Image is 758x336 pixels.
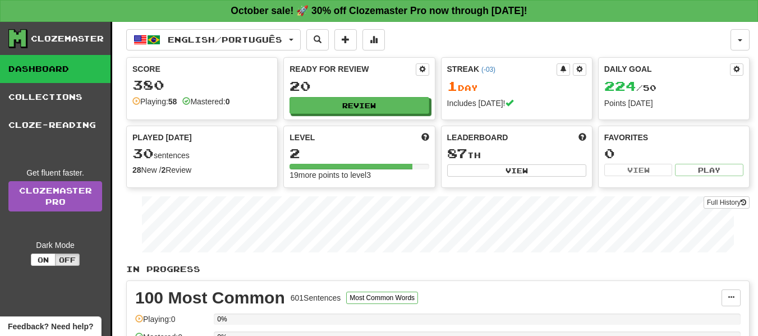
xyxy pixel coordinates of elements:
div: 2 [290,146,429,160]
strong: October sale! 🚀 30% off Clozemaster Pro now through [DATE]! [231,5,527,16]
div: 20 [290,79,429,93]
a: ClozemasterPro [8,181,102,211]
div: 19 more points to level 3 [290,169,429,181]
div: Streak [447,63,557,75]
div: Clozemaster [31,33,104,44]
div: Playing: 0 [135,314,208,332]
div: Favorites [604,132,743,143]
strong: 0 [226,97,230,106]
div: th [447,146,586,161]
button: More stats [362,29,385,50]
div: Points [DATE] [604,98,743,109]
div: Score [132,63,272,75]
button: Off [55,254,80,266]
button: View [447,164,586,177]
button: Review [290,97,429,114]
span: Leaderboard [447,132,508,143]
p: In Progress [126,264,750,275]
span: / 50 [604,83,656,93]
div: Daily Goal [604,63,730,76]
button: Search sentences [306,29,329,50]
span: 1 [447,78,458,94]
div: Playing: [132,96,177,107]
button: On [31,254,56,266]
span: 224 [604,78,636,94]
div: sentences [132,146,272,161]
span: English / Português [168,35,282,44]
div: Ready for Review [290,63,415,75]
div: 100 Most Common [135,289,285,306]
div: Day [447,79,586,94]
button: View [604,164,673,176]
div: New / Review [132,164,272,176]
button: Full History [704,196,750,209]
button: Most Common Words [346,292,418,304]
div: Dark Mode [8,240,102,251]
div: 601 Sentences [291,292,341,303]
div: Get fluent faster. [8,167,102,178]
span: Score more points to level up [421,132,429,143]
span: Level [290,132,315,143]
a: (-03) [481,66,495,73]
span: Played [DATE] [132,132,192,143]
span: 30 [132,145,154,161]
strong: 2 [161,165,166,174]
button: Add sentence to collection [334,29,357,50]
button: English/Português [126,29,301,50]
span: 87 [447,145,467,161]
div: Includes [DATE]! [447,98,586,109]
strong: 58 [168,97,177,106]
div: 0 [604,146,743,160]
div: 380 [132,78,272,92]
strong: 28 [132,165,141,174]
button: Play [675,164,743,176]
div: Mastered: [182,96,229,107]
span: This week in points, UTC [578,132,586,143]
span: Open feedback widget [8,321,93,332]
